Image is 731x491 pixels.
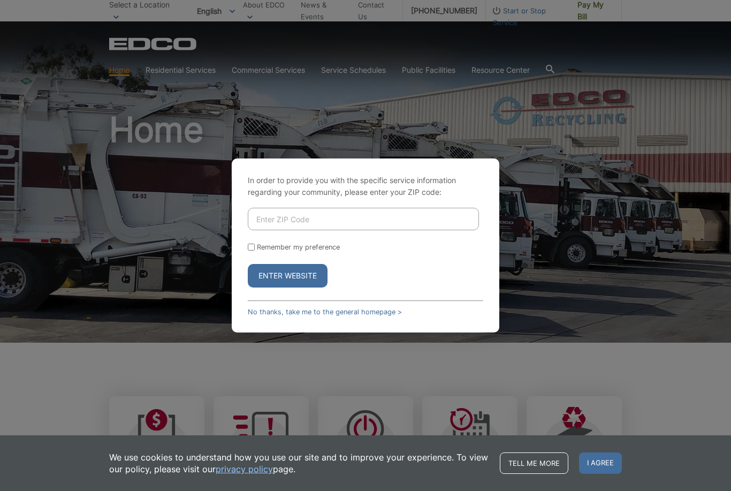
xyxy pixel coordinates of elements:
label: Remember my preference [257,243,340,251]
a: privacy policy [216,463,273,475]
input: Enter ZIP Code [248,208,479,230]
p: We use cookies to understand how you use our site and to improve your experience. To view our pol... [109,451,489,475]
span: I agree [579,452,622,474]
a: Tell me more [500,452,568,474]
a: No thanks, take me to the general homepage > [248,308,402,316]
p: In order to provide you with the specific service information regarding your community, please en... [248,175,483,198]
button: Enter Website [248,264,328,288]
